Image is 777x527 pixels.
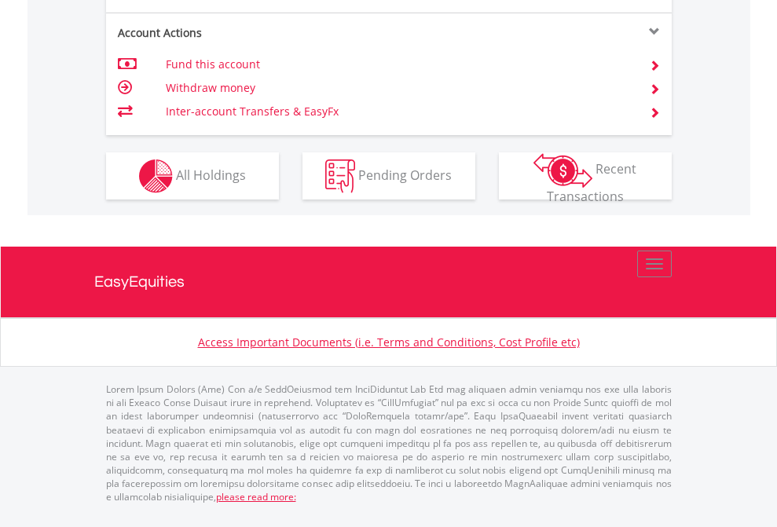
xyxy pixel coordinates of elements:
[166,100,630,123] td: Inter-account Transfers & EasyFx
[302,152,475,199] button: Pending Orders
[216,490,296,503] a: please read more:
[94,247,684,317] a: EasyEquities
[106,152,279,199] button: All Holdings
[139,159,173,193] img: holdings-wht.png
[106,25,389,41] div: Account Actions
[198,335,580,350] a: Access Important Documents (i.e. Terms and Conditions, Cost Profile etc)
[358,166,452,183] span: Pending Orders
[325,159,355,193] img: pending_instructions-wht.png
[176,166,246,183] span: All Holdings
[106,382,672,503] p: Lorem Ipsum Dolors (Ame) Con a/e SeddOeiusmod tem InciDiduntut Lab Etd mag aliquaen admin veniamq...
[166,76,630,100] td: Withdraw money
[166,53,630,76] td: Fund this account
[499,152,672,199] button: Recent Transactions
[533,153,592,188] img: transactions-zar-wht.png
